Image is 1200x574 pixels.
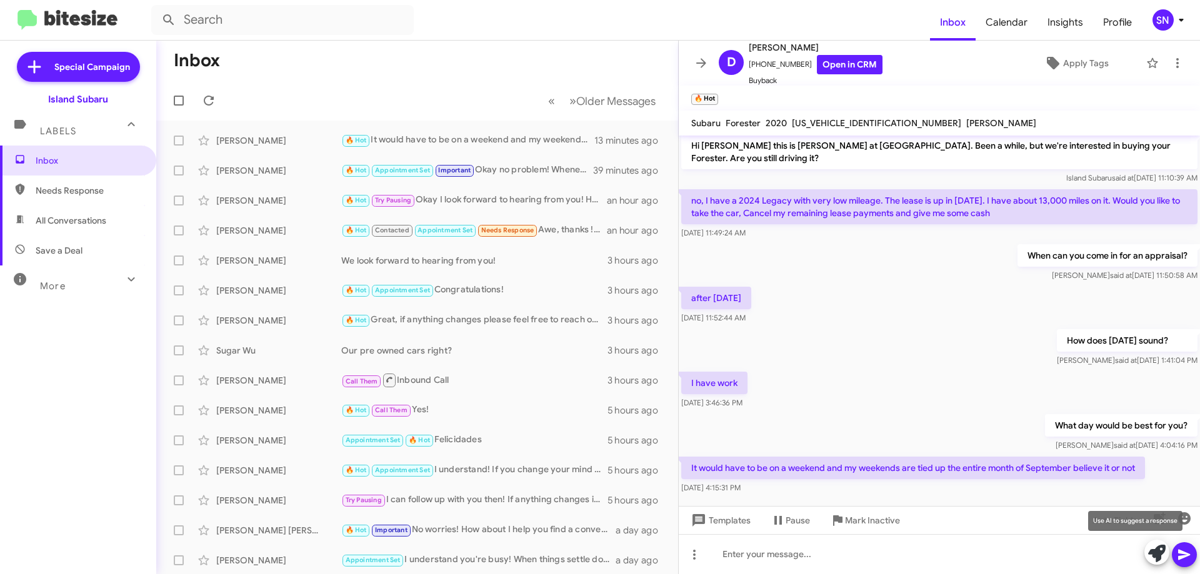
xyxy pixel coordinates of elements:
div: I can follow up with you then! If anything changes in the meantime, please feel free to reach out! [341,493,607,507]
span: [PHONE_NUMBER] [749,55,882,74]
div: [PERSON_NAME] [216,254,341,267]
div: 39 minutes ago [593,164,668,177]
span: Needs Response [36,184,142,197]
span: Call Them [375,406,407,414]
div: I understand you're busy! When things settle down, let’s schedule a time for you to test drive th... [341,553,616,567]
span: Important [438,166,471,174]
span: 🔥 Hot [346,166,367,174]
div: 13 minutes ago [594,134,668,147]
div: [PERSON_NAME] [216,434,341,447]
span: Important [375,526,407,534]
span: 🔥 Hot [346,406,367,414]
span: Buyback [749,74,882,87]
span: 2020 [766,117,787,129]
p: How does [DATE] sound? [1057,329,1197,352]
button: Previous [541,88,562,114]
span: said at [1112,173,1134,182]
span: Appointment Set [346,436,401,444]
div: 3 hours ago [607,374,668,387]
span: Inbox [36,154,142,167]
div: Awe, thanks !!!! [341,223,607,237]
div: a day ago [616,524,668,537]
div: 5 hours ago [607,404,668,417]
a: Calendar [976,4,1037,41]
span: 🔥 Hot [346,196,367,204]
div: 5 hours ago [607,464,668,477]
div: [PERSON_NAME] [216,554,341,567]
div: No worries! How about I help you find a convenient time to visit? We can work around your schedule. [341,523,616,537]
a: Inbox [930,4,976,41]
div: [PERSON_NAME] [216,284,341,297]
span: 🔥 Hot [346,526,367,534]
span: Call Them [346,377,378,385]
span: said at [1115,355,1137,365]
span: [PERSON_NAME] [966,117,1036,129]
span: [PERSON_NAME] [749,40,882,55]
span: 🔥 Hot [346,316,367,324]
div: Island Subaru [48,93,108,106]
a: Profile [1093,4,1142,41]
div: [PERSON_NAME] [216,164,341,177]
div: 3 hours ago [607,344,668,357]
span: 🔥 Hot [346,286,367,294]
div: Sugar Wu [216,344,341,357]
div: Felicidades [341,433,607,447]
div: [PERSON_NAME] [216,194,341,207]
p: It would have to be on a weekend and my weekends are tied up the entire month of September believ... [681,457,1145,479]
button: Apply Tags [1012,52,1140,74]
span: [PERSON_NAME] [DATE] 1:41:04 PM [1057,355,1197,365]
div: [PERSON_NAME] [216,374,341,387]
span: said at [1110,270,1132,280]
button: Pause [761,509,820,532]
div: 5 hours ago [607,494,668,507]
small: 🔥 Hot [691,94,718,105]
div: [PERSON_NAME] [216,494,341,507]
div: an hour ago [607,194,668,207]
div: Use AI to suggest a response [1088,511,1182,531]
span: [PERSON_NAME] [DATE] 11:50:58 AM [1052,270,1197,280]
span: Try Pausing [375,196,411,204]
a: Open in CRM [817,55,882,74]
span: [DATE] 11:49:24 AM [681,228,746,237]
div: We look forward to hearing from you! [341,254,607,267]
div: Our pre owned cars right? [341,344,607,357]
div: [PERSON_NAME] [PERSON_NAME] [216,524,341,537]
div: Yes! [341,403,607,417]
span: All Conversations [36,214,106,227]
span: 🔥 Hot [346,136,367,144]
div: Okay no problem! Whenever you are ready please feel free to reach out! [341,163,593,177]
div: Okay I look forward to hearing from you! Have a great weekend. [341,193,607,207]
div: Inbound Call [341,372,607,388]
div: [PERSON_NAME] [216,224,341,237]
span: Appointment Set [346,556,401,564]
span: [DATE] 3:46:36 PM [681,398,742,407]
span: Mark Inactive [845,509,900,532]
div: [PERSON_NAME] [216,404,341,417]
div: 3 hours ago [607,284,668,297]
button: Templates [679,509,761,532]
span: Island Subaru [DATE] 11:10:39 AM [1066,173,1197,182]
p: What day would be best for you? [1045,414,1197,437]
div: an hour ago [607,224,668,237]
span: 🔥 Hot [409,436,430,444]
span: D [727,52,736,72]
h1: Inbox [174,51,220,71]
div: [PERSON_NAME] [216,464,341,477]
span: [DATE] 4:15:31 PM [681,483,741,492]
span: 🔥 Hot [346,466,367,474]
span: [US_VEHICLE_IDENTIFICATION_NUMBER] [792,117,961,129]
div: 3 hours ago [607,314,668,327]
p: When can you come in for an appraisal? [1017,244,1197,267]
nav: Page navigation example [541,88,663,114]
span: Subaru [691,117,721,129]
p: no, I have a 2024 Legacy with very low mileage. The lease is up in [DATE]. I have about 13,000 mi... [681,189,1197,224]
p: I have work [681,372,747,394]
span: Special Campaign [54,61,130,73]
span: Labels [40,126,76,137]
button: SN [1142,9,1186,31]
div: [PERSON_NAME] [216,134,341,147]
div: a day ago [616,554,668,567]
